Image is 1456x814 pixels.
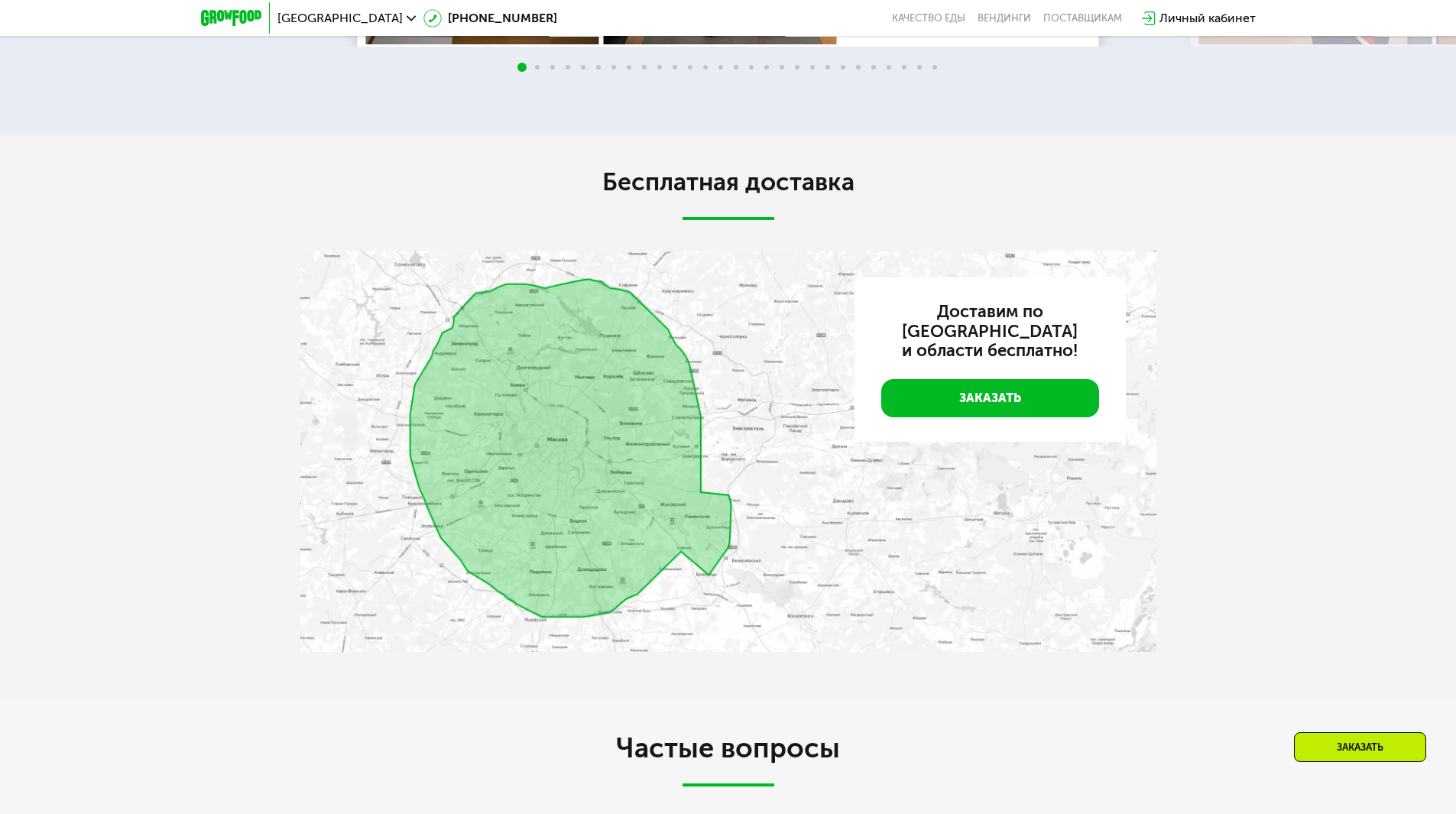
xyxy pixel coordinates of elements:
[1043,12,1122,24] div: поставщикам
[881,379,1099,417] a: Заказать
[1294,732,1426,762] div: Заказать
[881,302,1099,362] h3: Доставим по [GEOGRAPHIC_DATA] и области бесплатно!
[277,12,403,24] span: [GEOGRAPHIC_DATA]
[300,251,1156,653] img: qjxAnTPE20vLBGq3.webp
[1159,9,1256,28] div: Личный кабинет
[300,167,1156,197] h2: Бесплатная доставка
[892,12,965,24] a: Качество еды
[300,733,1156,786] h2: Частые вопросы
[978,12,1031,24] a: Вендинги
[423,9,557,28] a: [PHONE_NUMBER]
